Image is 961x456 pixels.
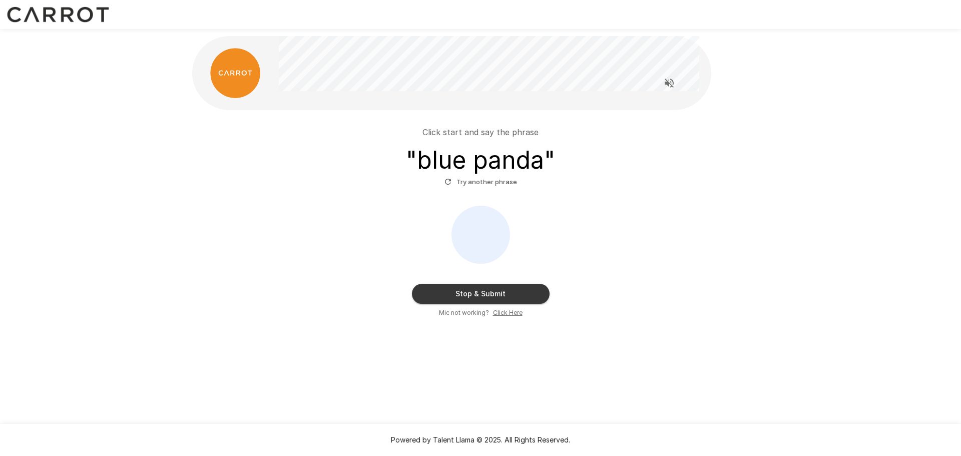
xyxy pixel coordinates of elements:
[659,73,679,93] button: Read questions aloud
[210,48,260,98] img: carrot_logo.png
[12,435,949,445] p: Powered by Talent Llama © 2025. All Rights Reserved.
[406,146,555,174] h3: " blue panda "
[442,174,520,190] button: Try another phrase
[422,126,539,138] p: Click start and say the phrase
[412,284,550,304] button: Stop & Submit
[439,308,489,318] span: Mic not working?
[493,309,523,316] u: Click Here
